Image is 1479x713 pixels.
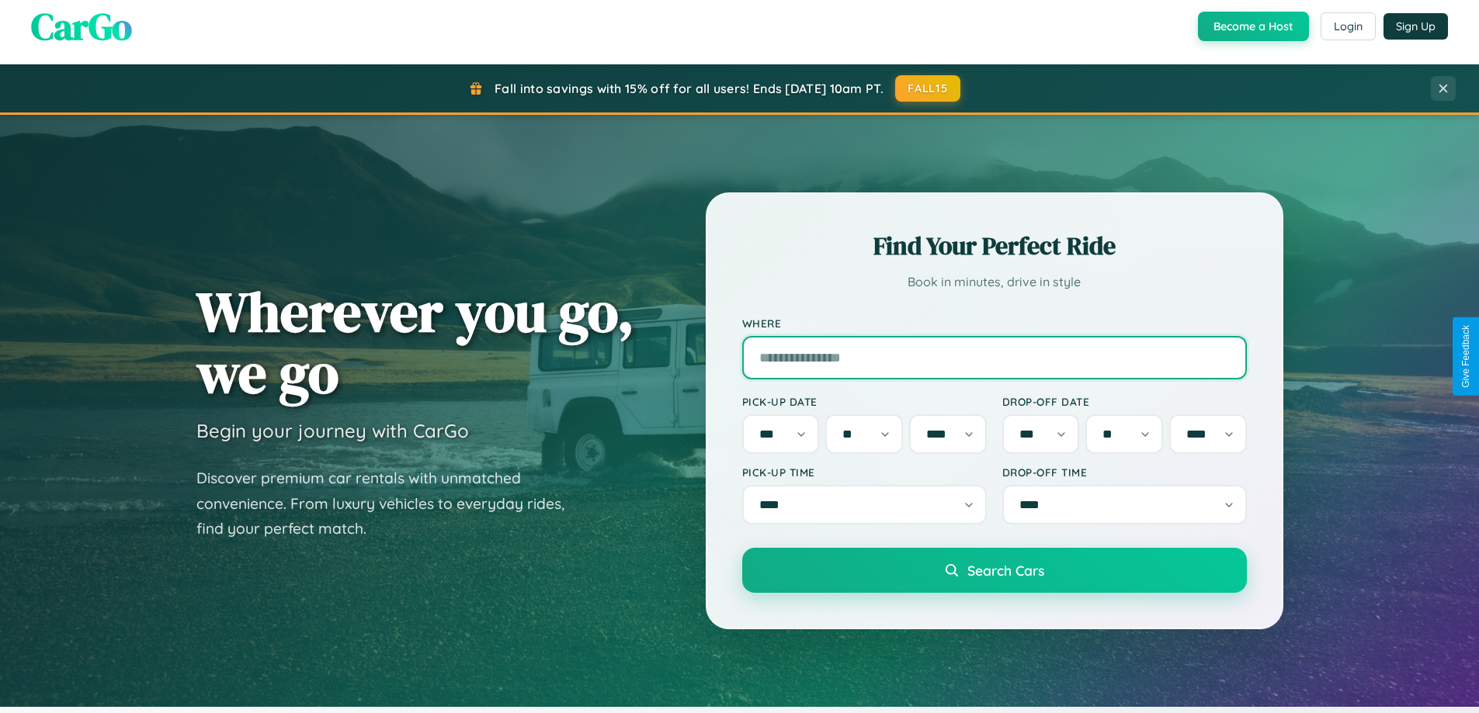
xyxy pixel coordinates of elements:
label: Pick-up Time [742,466,987,479]
button: Sign Up [1384,13,1448,40]
span: Fall into savings with 15% off for all users! Ends [DATE] 10am PT. [495,81,884,96]
button: FALL15 [895,75,960,102]
span: Search Cars [967,562,1044,579]
div: Give Feedback [1460,325,1471,388]
label: Pick-up Date [742,395,987,408]
button: Login [1321,12,1376,40]
label: Where [742,317,1247,330]
button: Become a Host [1198,12,1309,41]
h2: Find Your Perfect Ride [742,229,1247,263]
button: Search Cars [742,548,1247,593]
label: Drop-off Date [1002,395,1247,408]
p: Discover premium car rentals with unmatched convenience. From luxury vehicles to everyday rides, ... [196,466,585,542]
p: Book in minutes, drive in style [742,271,1247,293]
label: Drop-off Time [1002,466,1247,479]
h1: Wherever you go, we go [196,281,634,403]
span: CarGo [31,1,132,52]
h3: Begin your journey with CarGo [196,419,469,442]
